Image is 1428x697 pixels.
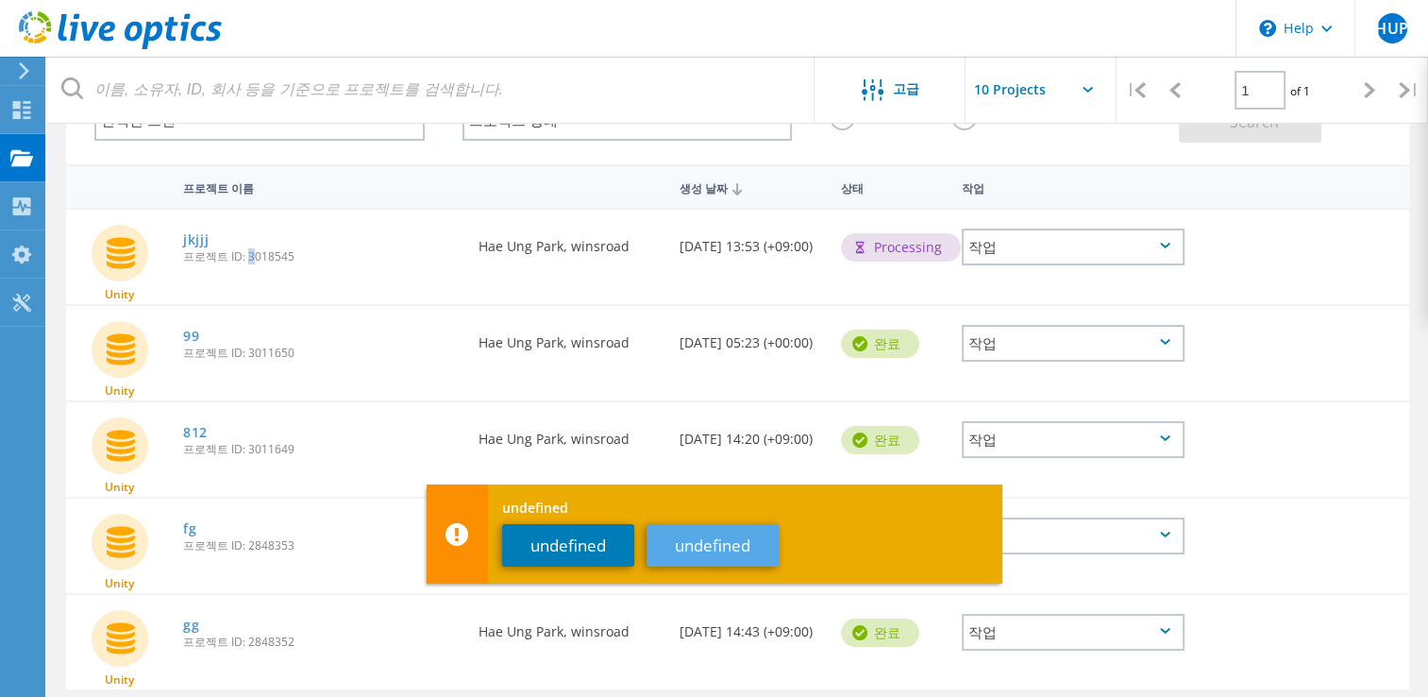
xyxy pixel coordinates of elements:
[647,524,779,567] button: undefined
[1290,83,1310,99] span: of 1
[183,619,199,632] a: gg
[469,306,670,368] div: Hae Ung Park, winsroad
[19,40,222,53] a: Live Optics Dashboard
[841,619,919,647] div: 완료
[183,330,199,343] a: 99
[962,421,1184,458] div: 작업
[952,169,1194,204] div: 작업
[1259,20,1276,37] svg: \n
[105,385,134,397] span: Unity
[105,289,134,300] span: Unity
[183,426,208,439] a: 812
[841,426,919,454] div: 완료
[841,330,919,358] div: 완료
[183,251,460,263] span: 프로젝트 ID: 3018545
[670,169,832,205] div: 생성 날짜
[962,229,1184,265] div: 작업
[832,169,952,204] div: 상태
[502,524,634,567] button: undefined
[841,233,961,262] div: Processing
[670,402,832,465] div: [DATE] 14:20 (+09:00)
[670,306,832,368] div: [DATE] 05:23 (+00:00)
[469,402,670,465] div: Hae Ung Park, winsroad
[469,595,670,657] div: Hae Ung Park, winsroad
[105,578,134,589] span: Unity
[183,540,460,552] span: 프로젝트 ID: 2848353
[105,482,134,493] span: Unity
[183,348,460,359] span: 프로젝트 ID: 3011650
[469,210,670,272] div: Hae Ung Park, winsroad
[183,637,460,648] span: 프로젝트 ID: 2848352
[502,501,985,515] span: undefined
[893,82,919,95] span: 고급
[1117,57,1155,124] div: |
[962,614,1184,651] div: 작업
[174,169,469,204] div: 프로젝트 이름
[183,233,210,246] a: jkjjj
[1375,21,1407,36] span: HUP
[183,444,460,455] span: 프로젝트 ID: 3011649
[670,210,832,272] div: [DATE] 13:53 (+09:00)
[1389,57,1428,124] div: |
[670,595,832,657] div: [DATE] 14:43 (+09:00)
[962,325,1184,362] div: 작업
[105,674,134,686] span: Unity
[47,57,815,123] input: 이름, 소유자, ID, 회사 등을 기준으로 프로젝트를 검색합니다.
[962,518,1184,554] div: 작업
[183,522,196,535] a: fg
